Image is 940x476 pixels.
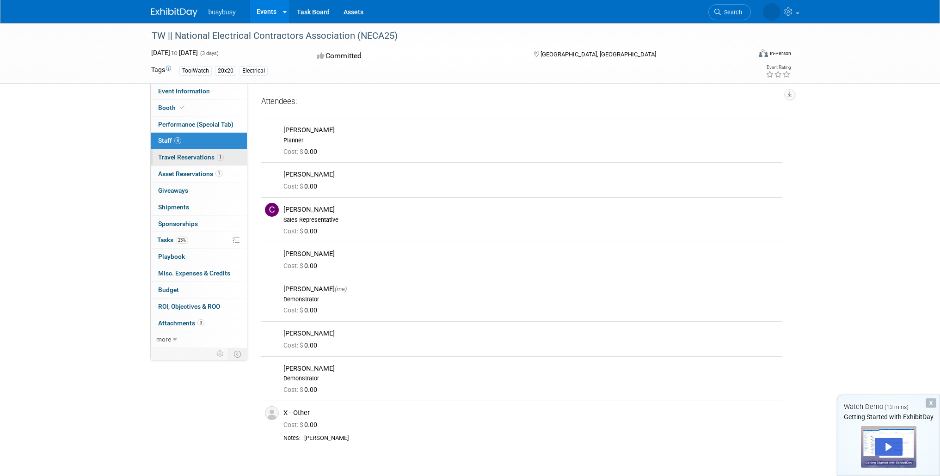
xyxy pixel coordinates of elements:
div: [PERSON_NAME] [283,205,779,214]
div: Demonstrator [283,296,779,303]
span: Performance (Special Tab) [158,121,233,128]
a: Giveaways [151,183,247,199]
a: Attachments3 [151,315,247,331]
span: Tasks [157,236,188,244]
span: (me) [335,286,347,293]
div: Getting Started with ExhibitDay [837,412,940,421]
span: Asset Reservations [158,170,222,177]
span: (3 days) [199,50,219,56]
span: more [156,336,171,343]
span: 1 [215,170,222,177]
div: Sales Representative [283,216,779,224]
i: Booth reservation complete [180,105,184,110]
span: 0.00 [283,306,321,314]
a: Playbook [151,249,247,265]
div: Planner [283,137,779,144]
span: 0.00 [283,421,321,428]
span: [GEOGRAPHIC_DATA], [GEOGRAPHIC_DATA] [541,51,656,58]
a: Event Information [151,83,247,99]
img: Heather Nolte [763,3,780,21]
div: [PERSON_NAME] [304,434,779,442]
span: Playbook [158,253,185,260]
span: Staff [158,137,181,144]
span: Cost: $ [283,306,304,314]
a: Asset Reservations1 [151,166,247,182]
span: 1 [217,154,224,161]
span: Cost: $ [283,148,304,155]
div: Watch Demo [837,402,940,412]
div: [PERSON_NAME] [283,250,779,258]
span: Shipments [158,203,189,211]
span: 3 [197,319,204,326]
div: TW || National Electrical Contractors Association (NECA25) [148,28,737,44]
div: Play [875,438,903,456]
span: Giveaways [158,187,188,194]
a: Search [708,4,751,20]
span: 0.00 [283,386,321,393]
div: 20x20 [215,66,236,76]
span: busybusy [209,8,236,16]
div: [PERSON_NAME] [283,285,779,293]
a: Shipments [151,199,247,215]
span: (13 mins) [885,404,909,410]
img: C.jpg [265,203,279,217]
span: 0.00 [283,183,321,190]
img: Format-Inperson.png [759,49,768,57]
a: Booth [151,100,247,116]
div: Committed [314,48,519,64]
div: Attendees: [261,96,782,108]
a: more [151,331,247,348]
span: Misc. Expenses & Credits [158,269,230,277]
td: Personalize Event Tab Strip [212,348,228,360]
div: [PERSON_NAME] [283,364,779,373]
span: 0.00 [283,342,321,349]
div: [PERSON_NAME] [283,126,779,134]
span: Cost: $ [283,342,304,349]
span: Attachments [158,319,204,327]
a: Tasks23% [151,232,247,248]
a: Sponsorships [151,216,247,232]
span: 0.00 [283,227,321,235]
img: ExhibitDay [151,8,197,17]
div: [PERSON_NAME] [283,329,779,338]
div: In-Person [769,50,791,57]
span: to [170,49,179,56]
span: Cost: $ [283,183,304,190]
div: Notes: [283,434,301,442]
div: X - Other [283,409,779,417]
div: Dismiss [926,398,936,408]
span: Sponsorships [158,220,198,227]
span: 0.00 [283,148,321,155]
span: 23% [176,237,188,244]
span: Budget [158,286,179,293]
div: Event Format [696,48,792,62]
div: Demonstrator [283,375,779,382]
img: Associate-Profile-5.png [265,406,279,420]
span: Event Information [158,87,210,95]
span: Search [721,9,742,16]
a: Staff8 [151,133,247,149]
span: Cost: $ [283,262,304,269]
td: Toggle Event Tabs [228,348,247,360]
span: 0.00 [283,262,321,269]
div: Electrical [240,66,268,76]
div: [PERSON_NAME] [283,170,779,179]
span: Cost: $ [283,227,304,235]
div: ToolWatch [179,66,212,76]
a: ROI, Objectives & ROO [151,299,247,315]
a: Misc. Expenses & Credits [151,265,247,281]
span: Cost: $ [283,386,304,393]
span: ROI, Objectives & ROO [158,303,220,310]
a: Performance (Special Tab) [151,116,247,133]
span: Travel Reservations [158,153,224,161]
div: Event Rating [766,65,791,70]
a: Travel Reservations1 [151,149,247,165]
span: Cost: $ [283,421,304,428]
a: Budget [151,282,247,298]
span: Booth [158,104,186,111]
td: Tags [151,65,171,76]
span: [DATE] [DATE] [151,49,198,56]
span: 8 [174,137,181,144]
